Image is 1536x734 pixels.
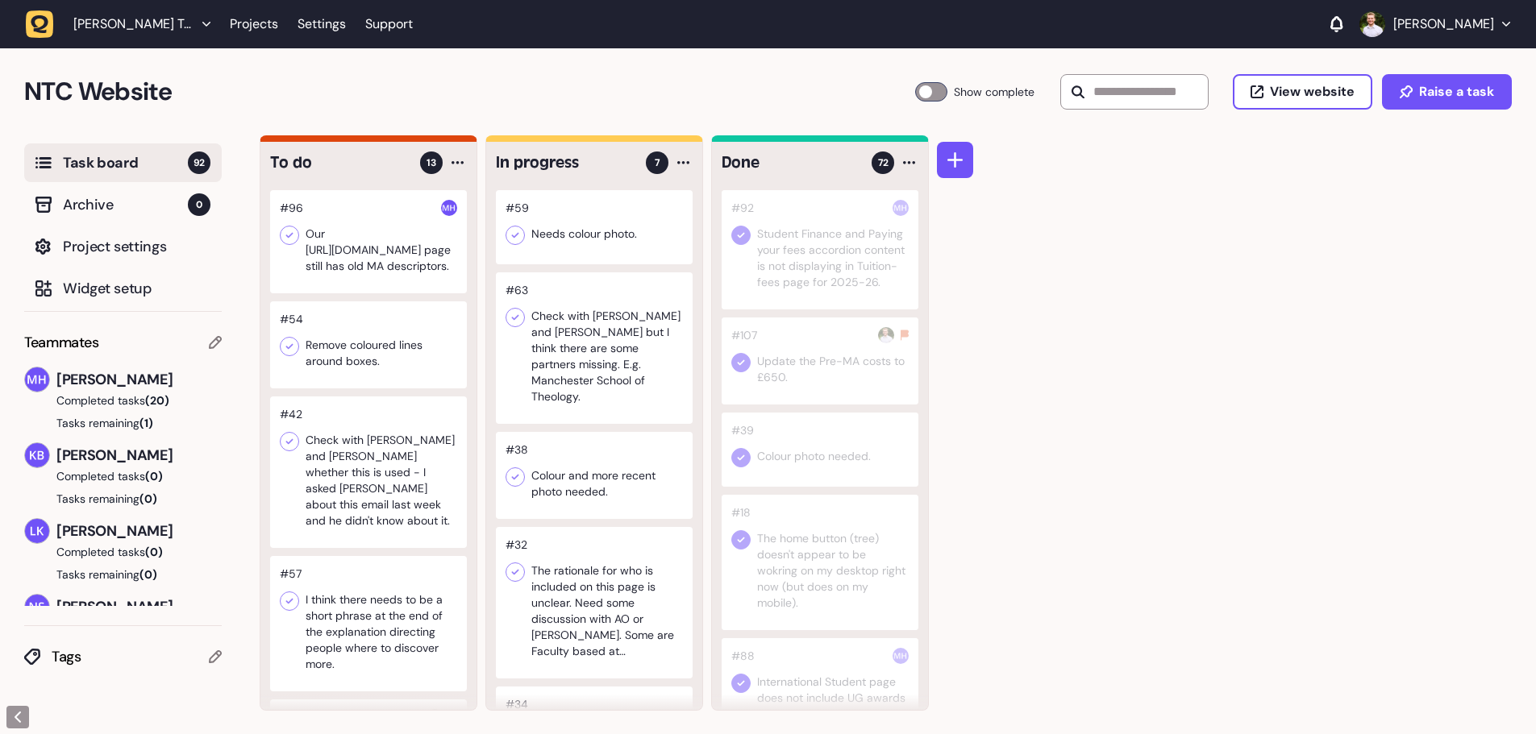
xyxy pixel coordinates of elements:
span: 0 [188,193,210,216]
h4: In progress [496,151,635,174]
span: (0) [139,567,157,582]
button: Tasks remaining(0) [24,566,222,583]
a: Settings [298,10,346,39]
button: Completed tasks(20) [24,392,209,408]
span: Megan Holland Team [73,16,194,32]
span: (1) [139,416,153,430]
img: Louise Kenyon [25,519,49,543]
img: Cameron Preece [1359,11,1385,37]
button: Archive0 [24,185,222,224]
span: (0) [139,491,157,506]
a: Support [365,16,413,32]
button: Tasks remaining(0) [24,491,222,507]
button: Project settings [24,227,222,266]
span: 92 [188,151,210,174]
h4: To do [270,151,409,174]
span: Raise a task [1419,85,1494,98]
img: Megan Holland [893,200,909,216]
span: 7 [655,156,660,170]
button: Widget setup [24,269,222,308]
p: [PERSON_NAME] [1393,16,1494,32]
span: Teammates [24,331,99,354]
span: (0) [145,469,163,483]
img: Megan Holland [441,200,457,216]
img: Cameron Preece [427,709,443,725]
button: [PERSON_NAME] [1359,11,1510,37]
span: Show complete [954,82,1034,102]
button: Raise a task [1382,74,1512,110]
span: Widget setup [63,277,210,300]
button: [PERSON_NAME] Team [26,10,220,39]
span: [PERSON_NAME] [56,444,222,467]
img: Cameron Preece [878,327,894,343]
h2: NTC Website [24,73,915,111]
span: [PERSON_NAME] [56,520,222,542]
img: Megan Holland [25,367,49,392]
span: Task board [63,151,188,174]
span: Archive [63,193,188,216]
span: 13 [427,156,436,170]
img: Kirsty Burke [25,443,49,467]
button: Tasks remaining(1) [24,415,222,431]
span: [PERSON_NAME] [56,595,222,618]
span: Tags [52,645,209,668]
span: 72 [878,156,889,170]
button: Task board92 [24,143,222,182]
img: Nate Spinaci [25,595,49,619]
h4: Done [722,151,860,174]
a: Projects [230,10,278,39]
span: (20) [145,393,169,408]
span: (0) [145,545,163,559]
button: Completed tasks(0) [24,544,209,560]
span: Project settings [63,235,210,258]
img: Megan Holland [893,648,909,664]
span: [PERSON_NAME] [56,368,222,391]
span: View website [1270,85,1355,98]
button: View website [1233,74,1372,110]
button: Completed tasks(0) [24,468,209,484]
